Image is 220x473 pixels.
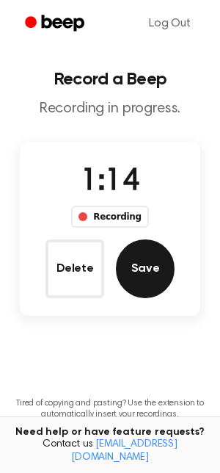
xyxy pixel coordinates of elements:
[134,6,205,41] a: Log Out
[9,438,211,464] span: Contact us
[12,100,208,118] p: Recording in progress.
[71,439,177,463] a: [EMAIL_ADDRESS][DOMAIN_NAME]
[12,398,208,420] p: Tired of copying and pasting? Use the extension to automatically insert your recordings.
[15,10,98,38] a: Beep
[12,71,208,88] h1: Record a Beep
[81,167,139,198] span: 1:14
[71,206,148,228] div: Recording
[116,239,175,298] button: Save Audio Record
[45,239,104,298] button: Delete Audio Record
